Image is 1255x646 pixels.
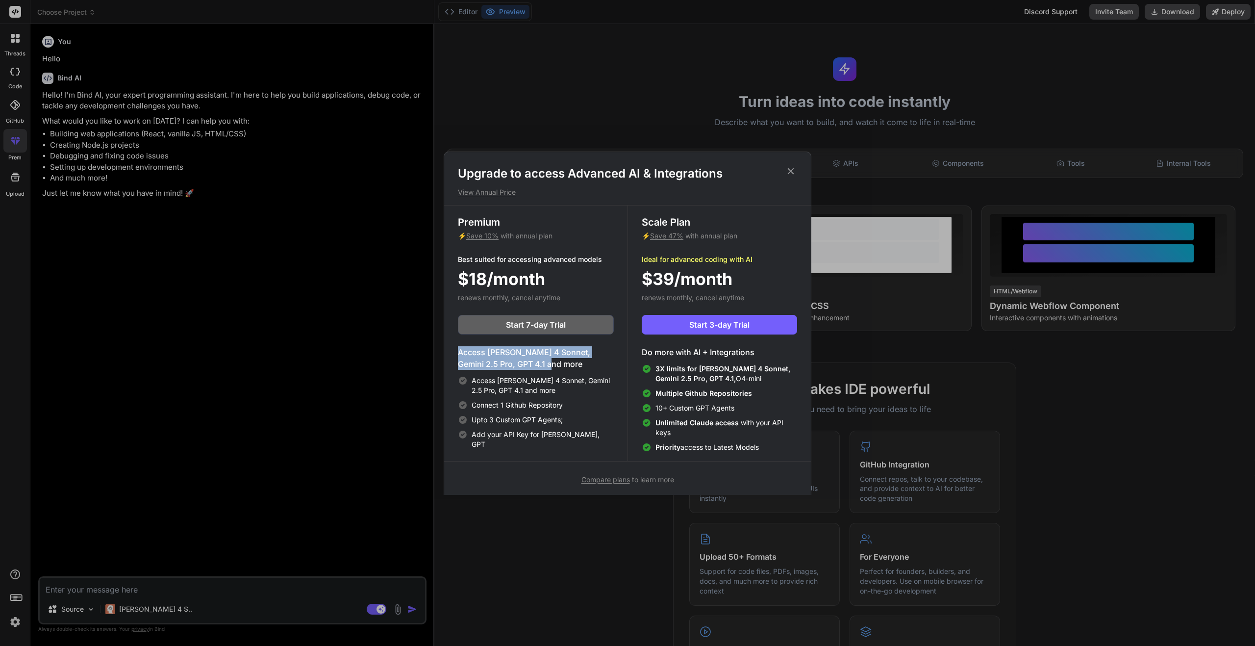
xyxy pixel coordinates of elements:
h4: Do more with AI + Integrations [642,346,797,358]
span: Upto 3 Custom GPT Agents; [472,415,563,425]
span: Connect 1 Github Repository [472,400,563,410]
span: Compare plans [581,475,630,484]
span: 3X limits for [PERSON_NAME] 4 Sonnet, Gemini 2.5 Pro, GPT 4.1, [655,364,790,383]
span: $18/month [458,266,545,291]
span: renews monthly, cancel anytime [458,293,560,302]
p: ⚡ with annual plan [458,231,614,241]
p: ⚡ with annual plan [642,231,797,241]
p: Best suited for accessing advanced models [458,255,614,264]
p: Ideal for advanced coding with AI [642,255,797,264]
h1: Upgrade to access Advanced AI & Integrations [458,166,797,181]
span: $39/month [642,266,732,291]
h4: Access [PERSON_NAME] 4 Sonnet, Gemini 2.5 Pro, GPT 4.1 and more [458,346,614,370]
span: Access [PERSON_NAME] 4 Sonnet, Gemini 2.5 Pro, GPT 4.1 and more [472,376,614,395]
span: 10+ Custom GPT Agents [655,403,734,413]
span: access to Latest Models [655,442,759,452]
h3: Scale Plan [642,215,797,229]
span: Multiple Github Repositories [655,389,752,397]
span: Add your API Key for [PERSON_NAME], GPT [472,430,614,449]
span: Save 10% [466,232,499,240]
span: renews monthly, cancel anytime [642,293,744,302]
span: Priority [655,443,680,451]
span: to learn more [581,475,674,484]
h3: Premium [458,215,614,229]
span: Save 47% [650,232,683,240]
span: Unlimited Claude access [655,418,741,427]
span: Start 7-day Trial [506,319,566,331]
span: Start 3-day Trial [689,319,750,331]
span: O4-mini [655,364,797,384]
p: View Annual Price [458,187,797,197]
button: Start 3-day Trial [642,315,797,335]
span: with your API keys [655,418,797,438]
button: Start 7-day Trial [458,315,614,335]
